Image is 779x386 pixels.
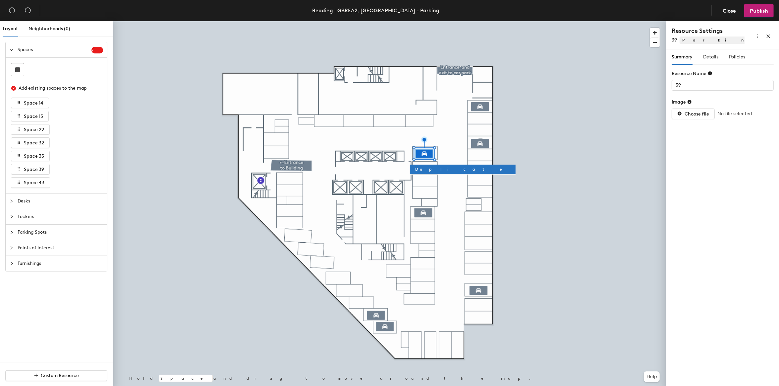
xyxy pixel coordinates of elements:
span: Spaces [18,42,91,57]
span: close [766,34,771,39]
span: Points of Interest [18,240,103,256]
span: Space 35 [24,153,44,159]
button: Undo (⌘ + Z) [5,4,19,17]
span: Details [703,54,718,60]
button: Space 32 [11,137,50,148]
button: Duplicate [410,165,516,174]
span: Space 22 [24,127,44,132]
h4: Resource Settings [672,27,745,35]
span: Neighborhoods (0) [28,26,70,32]
button: Close [717,4,742,17]
button: Space 39 [11,164,50,175]
span: Custom Resource [41,373,79,378]
span: more [755,34,760,39]
span: No file selected [717,110,752,117]
button: Redo (⌘ + ⇧ + Z) [21,4,34,17]
span: Space 32 [24,140,44,146]
button: Help [644,371,660,382]
span: expanded [10,48,14,52]
span: Space 15 [24,114,43,119]
span: collapsed [10,199,14,203]
button: Custom Resource [5,370,107,381]
span: Desks [18,193,103,209]
input: Unknown Parking Spots [672,80,774,91]
span: Close [723,8,736,14]
span: Publish [750,8,768,14]
span: Space 43 [24,180,44,186]
span: Parking Spots [18,225,103,240]
button: Space 15 [11,111,49,121]
span: collapsed [10,262,14,266]
span: Lockers [18,209,103,224]
button: Space 22 [11,124,50,135]
div: Add existing spaces to the map [19,85,97,92]
span: Policies [729,54,745,60]
span: Space 14 [24,100,43,106]
div: Image [672,99,692,105]
span: close-circle [11,86,16,91]
button: Choose file [672,109,715,119]
div: Reading | GBREA2, [GEOGRAPHIC_DATA] - Parking [312,6,439,15]
span: Furnishings [18,256,103,271]
span: 7 [91,48,103,52]
span: collapsed [10,230,14,234]
button: Space 43 [11,177,50,188]
span: Summary [672,54,693,60]
span: undo [9,7,15,14]
span: Layout [3,26,18,32]
sup: 7 [91,47,103,53]
button: Publish [744,4,774,17]
div: Resource Name [672,71,712,76]
button: Space 14 [11,98,49,108]
button: Space 35 [11,151,50,161]
span: collapsed [10,246,14,250]
span: Space 39 [24,167,44,172]
span: 39 [672,37,677,43]
span: Duplicate [415,166,510,172]
span: Choose file [685,111,709,117]
span: collapsed [10,215,14,219]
